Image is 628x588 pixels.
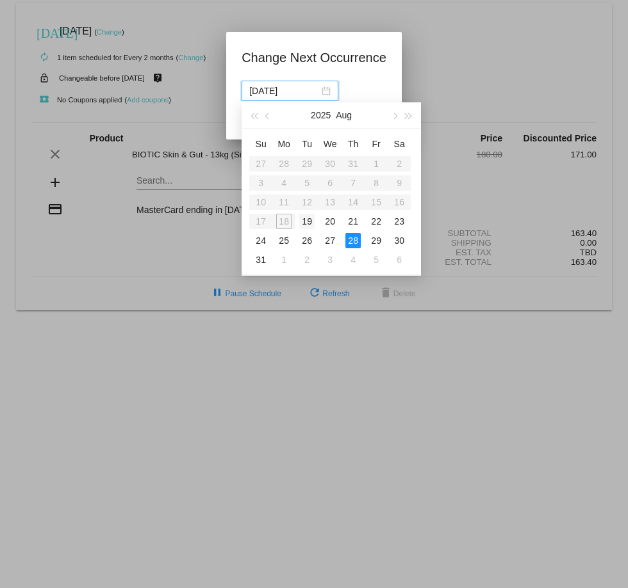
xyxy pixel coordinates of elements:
div: 31 [253,252,269,267]
th: Sun [249,134,272,154]
th: Fri [365,134,388,154]
div: 20 [322,214,338,229]
button: Aug [336,102,352,128]
button: Last year (Control + left) [247,102,261,128]
input: Select date [249,84,319,98]
div: 26 [299,233,315,248]
div: 5 [368,252,384,267]
td: 8/19/2025 [295,212,318,231]
div: 22 [368,214,384,229]
td: 8/20/2025 [318,212,342,231]
td: 9/4/2025 [342,250,365,269]
td: 8/21/2025 [342,212,365,231]
button: Previous month (PageUp) [261,102,276,128]
td: 8/23/2025 [388,212,411,231]
button: Next month (PageDown) [387,102,401,128]
div: 29 [368,233,384,248]
td: 8/28/2025 [342,231,365,250]
th: Tue [295,134,318,154]
div: 30 [392,233,407,248]
td: 8/30/2025 [388,231,411,250]
th: Wed [318,134,342,154]
div: 27 [322,233,338,248]
div: 23 [392,214,407,229]
button: Next year (Control + right) [402,102,416,128]
td: 8/26/2025 [295,231,318,250]
td: 8/29/2025 [365,231,388,250]
td: 8/27/2025 [318,231,342,250]
th: Thu [342,134,365,154]
td: 9/5/2025 [365,250,388,269]
td: 9/2/2025 [295,250,318,269]
div: 1 [276,252,292,267]
td: 8/24/2025 [249,231,272,250]
th: Mon [272,134,295,154]
td: 9/3/2025 [318,250,342,269]
td: 9/6/2025 [388,250,411,269]
div: 25 [276,233,292,248]
div: 4 [345,252,361,267]
div: 19 [299,214,315,229]
td: 8/31/2025 [249,250,272,269]
div: 28 [345,233,361,248]
div: 3 [322,252,338,267]
button: 2025 [311,102,331,128]
td: 8/22/2025 [365,212,388,231]
div: 21 [345,214,361,229]
h1: Change Next Occurrence [242,47,386,68]
div: 24 [253,233,269,248]
div: 2 [299,252,315,267]
td: 8/25/2025 [272,231,295,250]
td: 9/1/2025 [272,250,295,269]
div: 6 [392,252,407,267]
th: Sat [388,134,411,154]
